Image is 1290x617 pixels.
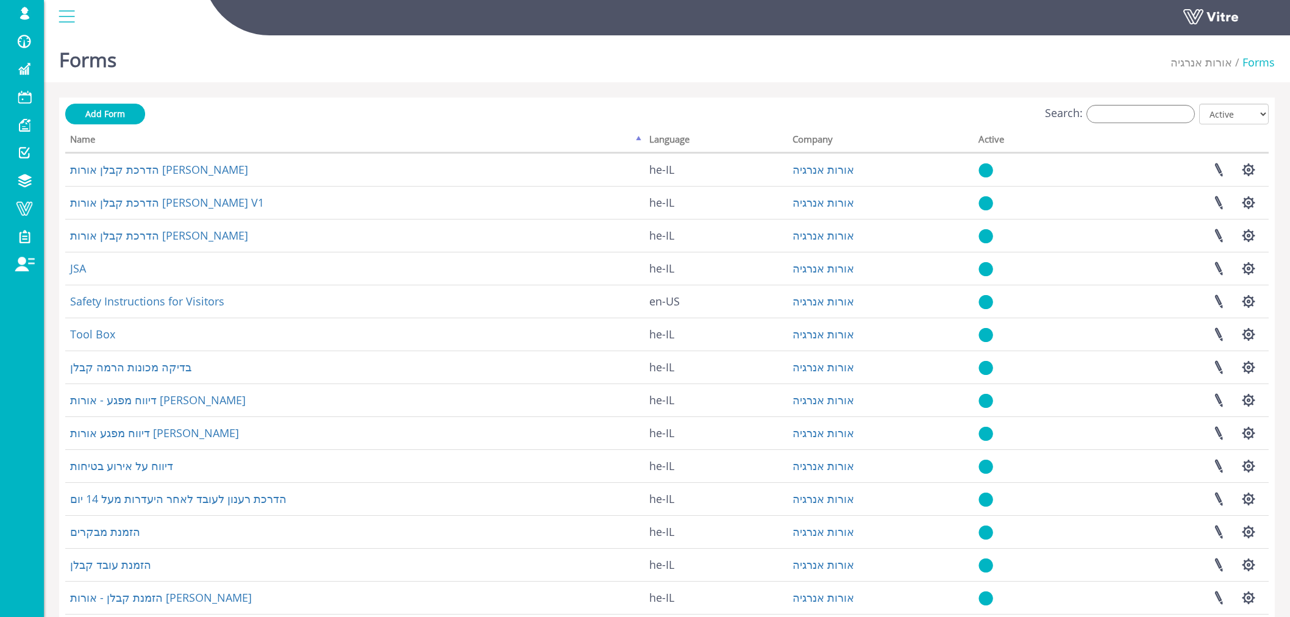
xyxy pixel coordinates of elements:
[1045,105,1195,123] label: Search:
[644,318,788,351] td: he-IL
[644,449,788,482] td: he-IL
[793,327,854,341] a: אורות אנרגיה
[70,228,248,243] a: הדרכת קבלן אורות [PERSON_NAME]
[644,285,788,318] td: en-US
[793,557,854,572] a: אורות אנרגיה
[793,590,854,605] a: אורות אנרגיה
[70,557,151,572] a: הזמנת עובד קבלן
[793,294,854,308] a: אורות אנרגיה
[978,262,993,277] img: yes
[793,261,854,276] a: אורות אנרגיה
[1171,55,1232,70] a: אורות אנרגיה
[59,30,116,82] h1: Forms
[978,525,993,540] img: yes
[793,524,854,539] a: אורות אנרגיה
[978,558,993,573] img: yes
[70,524,140,539] a: הזמנת מבקרים
[70,195,264,210] a: הדרכת קבלן אורות [PERSON_NAME] V1
[644,130,788,153] th: Language
[644,153,788,186] td: he-IL
[644,416,788,449] td: he-IL
[978,393,993,408] img: yes
[978,327,993,343] img: yes
[70,261,86,276] a: JSA
[793,162,854,177] a: אורות אנרגיה
[70,393,246,407] a: דיווח מפגע - אורות [PERSON_NAME]
[793,393,854,407] a: אורות אנרגיה
[974,130,1072,153] th: Active
[644,186,788,219] td: he-IL
[644,383,788,416] td: he-IL
[644,252,788,285] td: he-IL
[70,360,191,374] a: בדיקה מכונות הרמה קבלן
[644,548,788,581] td: he-IL
[65,104,145,124] a: Add Form
[70,458,173,473] a: דיווח על אירוע בטיחות
[793,195,854,210] a: אורות אנרגיה
[1232,55,1275,71] li: Forms
[644,482,788,515] td: he-IL
[1086,105,1195,123] input: Search:
[793,491,854,506] a: אורות אנרגיה
[978,492,993,507] img: yes
[978,196,993,211] img: yes
[978,360,993,376] img: yes
[978,591,993,606] img: yes
[70,327,115,341] a: Tool Box
[793,360,854,374] a: אורות אנרגיה
[978,426,993,441] img: yes
[70,590,252,605] a: הזמנת קבלן - אורות [PERSON_NAME]
[978,163,993,178] img: yes
[644,581,788,614] td: he-IL
[793,458,854,473] a: אורות אנרגיה
[793,228,854,243] a: אורות אנרגיה
[978,459,993,474] img: yes
[70,426,239,440] a: דיווח מפגע אורות [PERSON_NAME]
[644,351,788,383] td: he-IL
[70,162,248,177] a: הדרכת קבלן אורות [PERSON_NAME]
[644,219,788,252] td: he-IL
[70,294,224,308] a: Safety Instructions for Visitors
[978,294,993,310] img: yes
[788,130,974,153] th: Company
[65,130,644,153] th: Name: activate to sort column descending
[793,426,854,440] a: אורות אנרגיה
[644,515,788,548] td: he-IL
[978,229,993,244] img: yes
[70,491,287,506] a: הדרכת רענון לעובד לאחר היעדרות מעל 14 יום
[85,108,125,119] span: Add Form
